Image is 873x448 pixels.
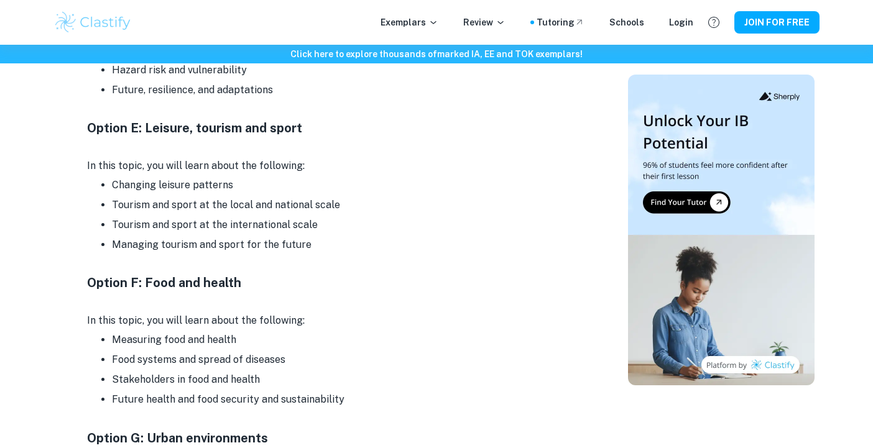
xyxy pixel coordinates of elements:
li: Measuring food and health [112,330,584,350]
a: Tutoring [537,16,584,29]
li: Hazard risk and vulnerability [112,60,584,80]
li: Tourism and sport at the international scale [112,215,584,235]
li: Managing tourism and sport for the future [112,235,584,255]
button: Help and Feedback [703,12,724,33]
li: Future, resilience, and adaptations [112,80,584,100]
a: Login [669,16,693,29]
p: In this topic, you will learn about the following: [87,311,584,330]
h4: Option G: Urban environments [87,429,584,447]
li: Food systems and spread of diseases [112,350,584,370]
h4: Option E: Leisure, tourism and sport [87,119,584,137]
h4: Option F: Food and health [87,273,584,292]
p: Review [463,16,506,29]
p: Exemplars [381,16,438,29]
li: Changing leisure patterns [112,175,584,195]
li: Tourism and sport at the local and national scale [112,195,584,215]
li: Stakeholders in food and health [112,370,584,390]
button: JOIN FOR FREE [734,11,820,34]
img: Thumbnail [628,75,815,385]
h6: Click here to explore thousands of marked IA, EE and TOK exemplars ! [2,47,871,61]
img: Clastify logo [53,10,132,35]
a: Schools [609,16,644,29]
p: In this topic, you will learn about the following: [87,157,584,175]
li: Future health and food security and sustainability [112,390,584,409]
